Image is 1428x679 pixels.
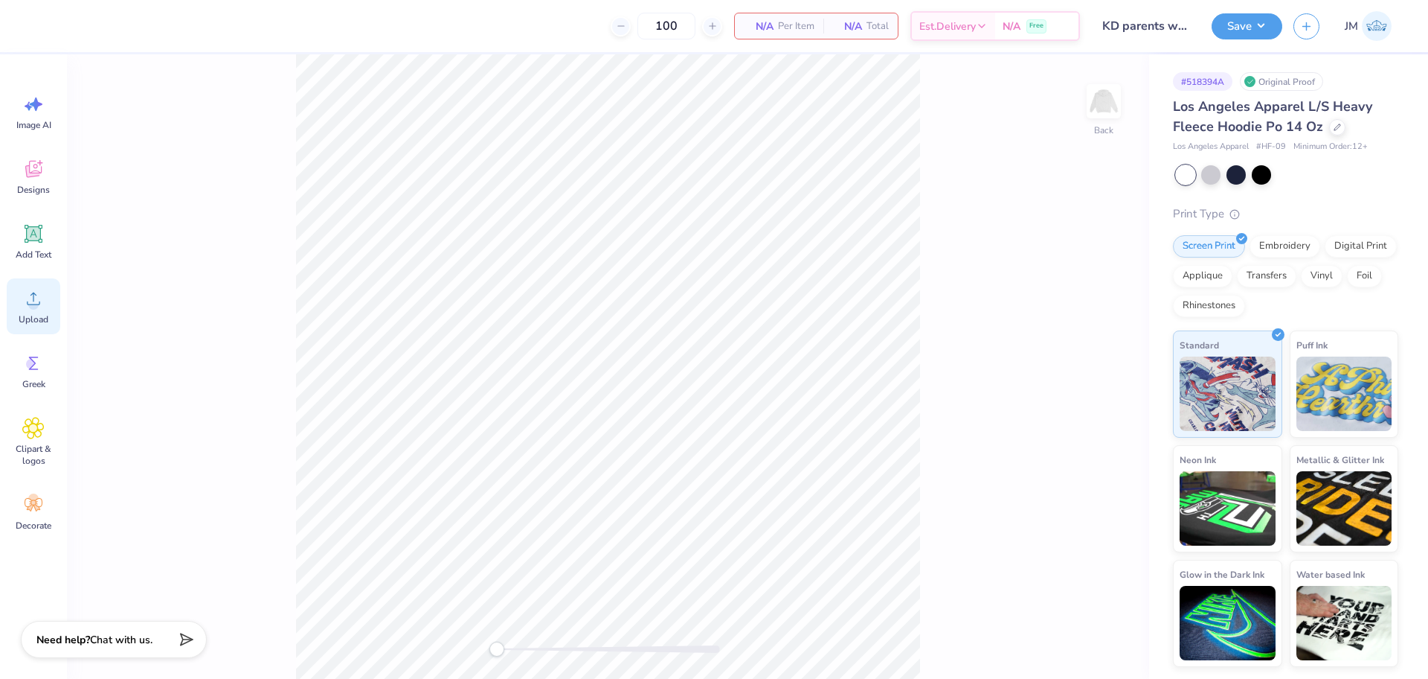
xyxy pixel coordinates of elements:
img: Metallic & Glitter Ink [1296,471,1392,546]
span: Image AI [16,119,51,131]
div: # 518394A [1173,72,1232,91]
span: Est. Delivery [919,19,976,34]
input: Untitled Design [1091,11,1200,41]
strong: Need help? [36,633,90,647]
div: Back [1094,124,1113,137]
span: N/A [1003,19,1020,34]
a: JM [1338,11,1398,41]
span: Los Angeles Apparel L/S Heavy Fleece Hoodie Po 14 Oz [1173,98,1372,136]
span: Upload [19,313,48,325]
span: Glow in the Dark Ink [1180,567,1264,582]
img: John Michael Binayas [1362,11,1392,41]
img: Standard [1180,357,1276,431]
div: Rhinestones [1173,295,1245,317]
button: Save [1212,13,1282,39]
span: Total [866,19,889,34]
span: Puff Ink [1296,337,1328,353]
span: Chat with us. [90,633,152,647]
span: Water based Ink [1296,567,1365,582]
span: # HF-09 [1256,141,1286,153]
img: Puff Ink [1296,357,1392,431]
input: – – [637,13,695,39]
div: Accessibility label [489,642,504,657]
span: Free [1029,21,1043,31]
span: Clipart & logos [9,443,58,467]
img: Glow in the Dark Ink [1180,586,1276,660]
img: Neon Ink [1180,471,1276,546]
div: Screen Print [1173,235,1245,258]
div: Vinyl [1301,265,1342,287]
span: Metallic & Glitter Ink [1296,452,1384,468]
span: Decorate [16,520,51,532]
span: Designs [17,184,50,196]
span: Standard [1180,337,1219,353]
div: Transfers [1237,265,1296,287]
div: Original Proof [1240,72,1323,91]
div: Foil [1347,265,1382,287]
div: Digital Print [1325,235,1397,258]
span: JM [1345,18,1358,35]
span: Greek [22,378,45,390]
span: N/A [744,19,773,34]
span: Los Angeles Apparel [1173,141,1249,153]
span: Add Text [16,249,51,261]
img: Water based Ink [1296,586,1392,660]
span: Minimum Order: 12 + [1293,141,1368,153]
span: Neon Ink [1180,452,1216,468]
span: Per Item [778,19,814,34]
div: Applique [1173,265,1232,287]
div: Print Type [1173,205,1398,223]
div: Embroidery [1249,235,1320,258]
span: N/A [832,19,862,34]
img: Back [1089,86,1119,116]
